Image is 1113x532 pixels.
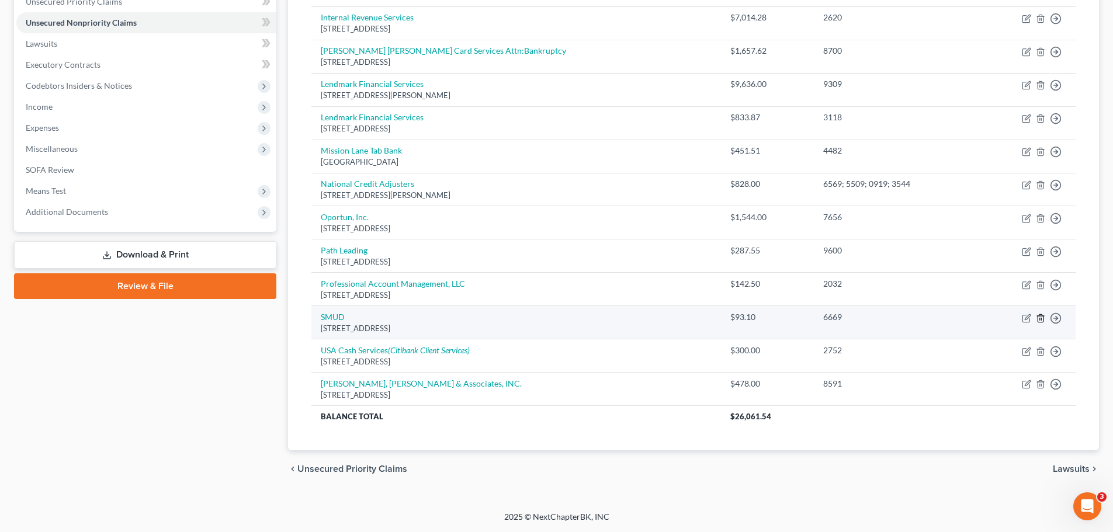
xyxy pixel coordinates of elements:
[730,412,771,421] span: $26,061.54
[26,39,57,48] span: Lawsuits
[823,245,969,256] div: 9600
[321,90,712,101] div: [STREET_ADDRESS][PERSON_NAME]
[26,102,53,112] span: Income
[16,54,276,75] a: Executory Contracts
[823,12,969,23] div: 2620
[730,211,804,223] div: $1,544.00
[321,390,712,401] div: [STREET_ADDRESS]
[730,112,804,123] div: $833.87
[730,345,804,356] div: $300.00
[1053,464,1090,474] span: Lawsuits
[730,278,804,290] div: $142.50
[321,256,712,267] div: [STREET_ADDRESS]
[14,273,276,299] a: Review & File
[297,464,407,474] span: Unsecured Priority Claims
[26,186,66,196] span: Means Test
[224,511,890,532] div: 2025 © NextChapterBK, INC
[823,378,969,390] div: 8591
[321,323,712,334] div: [STREET_ADDRESS]
[823,311,969,323] div: 6669
[26,144,78,154] span: Miscellaneous
[311,406,721,427] th: Balance Total
[1097,492,1107,502] span: 3
[730,78,804,90] div: $9,636.00
[730,245,804,256] div: $287.55
[321,190,712,201] div: [STREET_ADDRESS][PERSON_NAME]
[321,312,345,322] a: SMUD
[823,345,969,356] div: 2752
[321,245,367,255] a: Path Leading
[823,45,969,57] div: 8700
[26,165,74,175] span: SOFA Review
[16,159,276,180] a: SOFA Review
[321,12,414,22] a: Internal Revenue Services
[823,78,969,90] div: 9309
[730,378,804,390] div: $478.00
[730,45,804,57] div: $1,657.62
[321,112,424,122] a: Lendmark Financial Services
[321,57,712,68] div: [STREET_ADDRESS]
[288,464,297,474] i: chevron_left
[16,33,276,54] a: Lawsuits
[321,79,424,89] a: Lendmark Financial Services
[321,212,369,222] a: Oportun, Inc.
[321,145,402,155] a: Mission Lane Tab Bank
[321,378,522,388] a: [PERSON_NAME], [PERSON_NAME] & Associates, INC.
[823,278,969,290] div: 2032
[1090,464,1099,474] i: chevron_right
[321,356,712,367] div: [STREET_ADDRESS]
[823,178,969,190] div: 6569; 5509; 0919; 3544
[288,464,407,474] button: chevron_left Unsecured Priority Claims
[16,12,276,33] a: Unsecured Nonpriority Claims
[388,345,470,355] i: (Citibank Client Services)
[730,178,804,190] div: $828.00
[321,279,465,288] a: Professional Account Management, LLC
[823,112,969,123] div: 3118
[730,145,804,157] div: $451.51
[321,345,470,355] a: USA Cash Services(Citibank Client Services)
[321,46,566,55] a: [PERSON_NAME] [PERSON_NAME] Card Services Attn:Bankruptcy
[321,157,712,168] div: [GEOGRAPHIC_DATA]
[14,241,276,269] a: Download & Print
[321,223,712,234] div: [STREET_ADDRESS]
[1073,492,1101,520] iframe: Intercom live chat
[26,123,59,133] span: Expenses
[26,18,137,27] span: Unsecured Nonpriority Claims
[730,12,804,23] div: $7,014.28
[730,311,804,323] div: $93.10
[321,123,712,134] div: [STREET_ADDRESS]
[26,207,108,217] span: Additional Documents
[823,211,969,223] div: 7656
[321,23,712,34] div: [STREET_ADDRESS]
[1053,464,1099,474] button: Lawsuits chevron_right
[823,145,969,157] div: 4482
[26,60,100,69] span: Executory Contracts
[26,81,132,91] span: Codebtors Insiders & Notices
[321,290,712,301] div: [STREET_ADDRESS]
[321,179,414,189] a: National Credit Adjusters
